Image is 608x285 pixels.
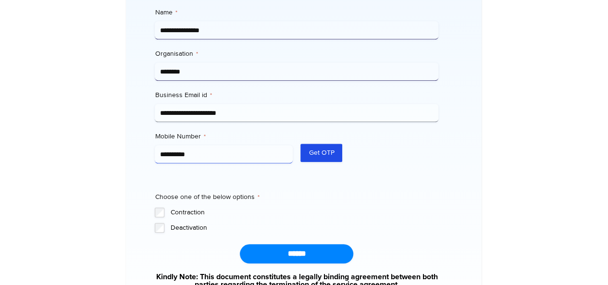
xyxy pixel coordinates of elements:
[155,132,293,141] label: Mobile Number
[155,192,259,202] legend: Choose one of the below options
[155,90,438,100] label: Business Email id
[155,8,438,17] label: Name
[170,223,438,233] label: Deactivation
[170,208,438,217] label: Contraction
[300,144,342,162] button: Get OTP
[155,49,438,59] label: Organisation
